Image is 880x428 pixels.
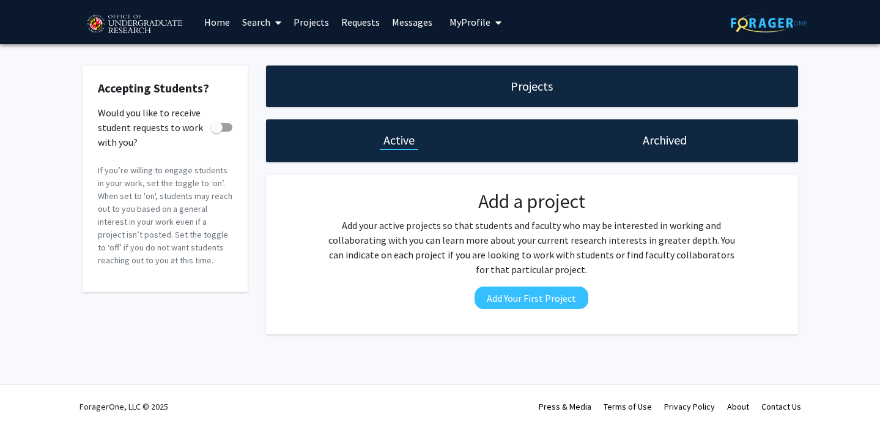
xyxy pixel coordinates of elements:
[643,132,687,149] h1: Archived
[664,401,715,412] a: Privacy Policy
[98,164,232,267] p: If you’re willing to engage students in your work, set the toggle to ‘on’. When set to 'on', stud...
[539,401,591,412] a: Press & Media
[324,190,739,213] h2: Add a project
[83,9,186,40] img: University of Maryland Logo
[386,1,438,43] a: Messages
[335,1,386,43] a: Requests
[475,287,588,309] button: Add Your First Project
[383,132,415,149] h1: Active
[727,401,749,412] a: About
[98,81,232,96] h2: Accepting Students?
[731,13,807,32] img: ForagerOne Logo
[287,1,335,43] a: Projects
[511,78,553,95] h1: Projects
[449,16,490,28] span: My Profile
[761,401,801,412] a: Contact Us
[236,1,287,43] a: Search
[324,218,739,277] p: Add your active projects so that students and faculty who may be interested in working and collab...
[198,1,236,43] a: Home
[79,385,168,428] div: ForagerOne, LLC © 2025
[604,401,652,412] a: Terms of Use
[9,373,52,419] iframe: Chat
[98,105,205,149] span: Would you like to receive student requests to work with you?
